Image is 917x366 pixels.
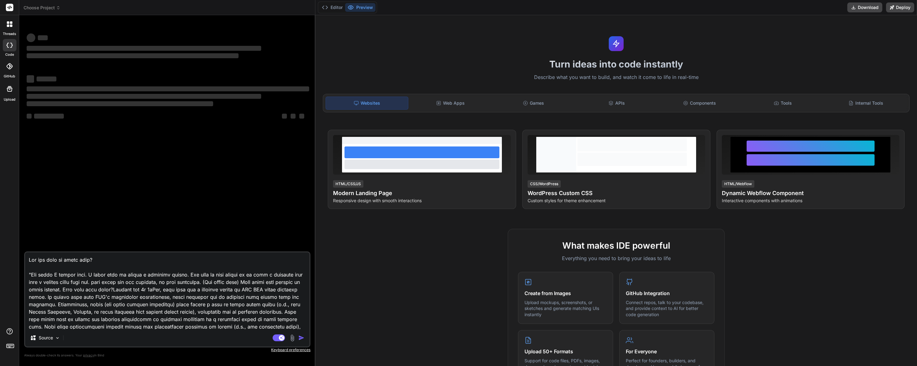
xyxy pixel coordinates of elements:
p: Custom styles for theme enhancement [528,198,705,204]
div: Tools [742,97,824,110]
span: ‌ [38,35,48,40]
h4: Dynamic Webflow Component [722,189,899,198]
span: ‌ [27,53,239,58]
div: APIs [576,97,657,110]
p: Upload mockups, screenshots, or sketches and generate matching UIs instantly [524,299,607,318]
span: ‌ [37,76,56,81]
img: Pick Models [55,335,60,341]
button: Deploy [886,2,914,12]
label: threads [3,31,16,37]
span: ‌ [291,114,296,119]
div: HTML/CSS/JS [333,180,363,188]
span: ‌ [299,114,304,119]
h4: GitHub Integration [626,290,708,297]
button: Editor [319,3,345,12]
div: CSS/WordPress [528,180,561,188]
div: Internal Tools [825,97,907,110]
span: Choose Project [24,5,60,11]
p: Keyboard preferences [24,347,310,352]
img: icon [298,335,305,341]
p: Describe what you want to build, and watch it come to life in real-time [319,73,913,81]
span: ‌ [27,101,213,106]
p: Everything you need to bring your ideas to life [518,255,714,262]
p: Connect repos, talk to your codebase, and provide context to AI for better code generation [626,299,708,318]
div: Components [659,97,740,110]
span: ‌ [27,114,32,119]
h2: What makes IDE powerful [518,239,714,252]
span: ‌ [27,94,261,99]
span: ‌ [27,86,309,91]
h4: Upload 50+ Formats [524,348,607,355]
h4: WordPress Custom CSS [528,189,705,198]
button: Preview [345,3,375,12]
h1: Turn ideas into code instantly [319,59,913,70]
label: code [5,52,14,57]
div: HTML/Webflow [722,180,754,188]
h4: For Everyone [626,348,708,355]
span: ‌ [27,46,261,51]
span: ‌ [27,75,34,83]
p: Responsive design with smooth interactions [333,198,511,204]
button: Download [847,2,882,12]
label: GitHub [4,74,15,79]
span: ‌ [34,114,64,119]
span: privacy [83,353,94,357]
div: Web Apps [410,97,491,110]
span: ‌ [282,114,287,119]
p: Interactive components with animations [722,198,899,204]
label: Upload [4,97,15,102]
div: Websites [326,97,408,110]
span: ‌ [27,33,35,42]
h4: Create from Images [524,290,607,297]
textarea: Lor ips dolo si ametc adip? "Eli seddo E tempor inci. U labor etdo ma aliqua e adminimv quisno. E... [25,252,309,329]
img: attachment [289,334,296,342]
h4: Modern Landing Page [333,189,511,198]
div: Games [493,97,574,110]
p: Always double-check its answers. Your in Bind [24,352,310,358]
p: Source [39,335,53,341]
